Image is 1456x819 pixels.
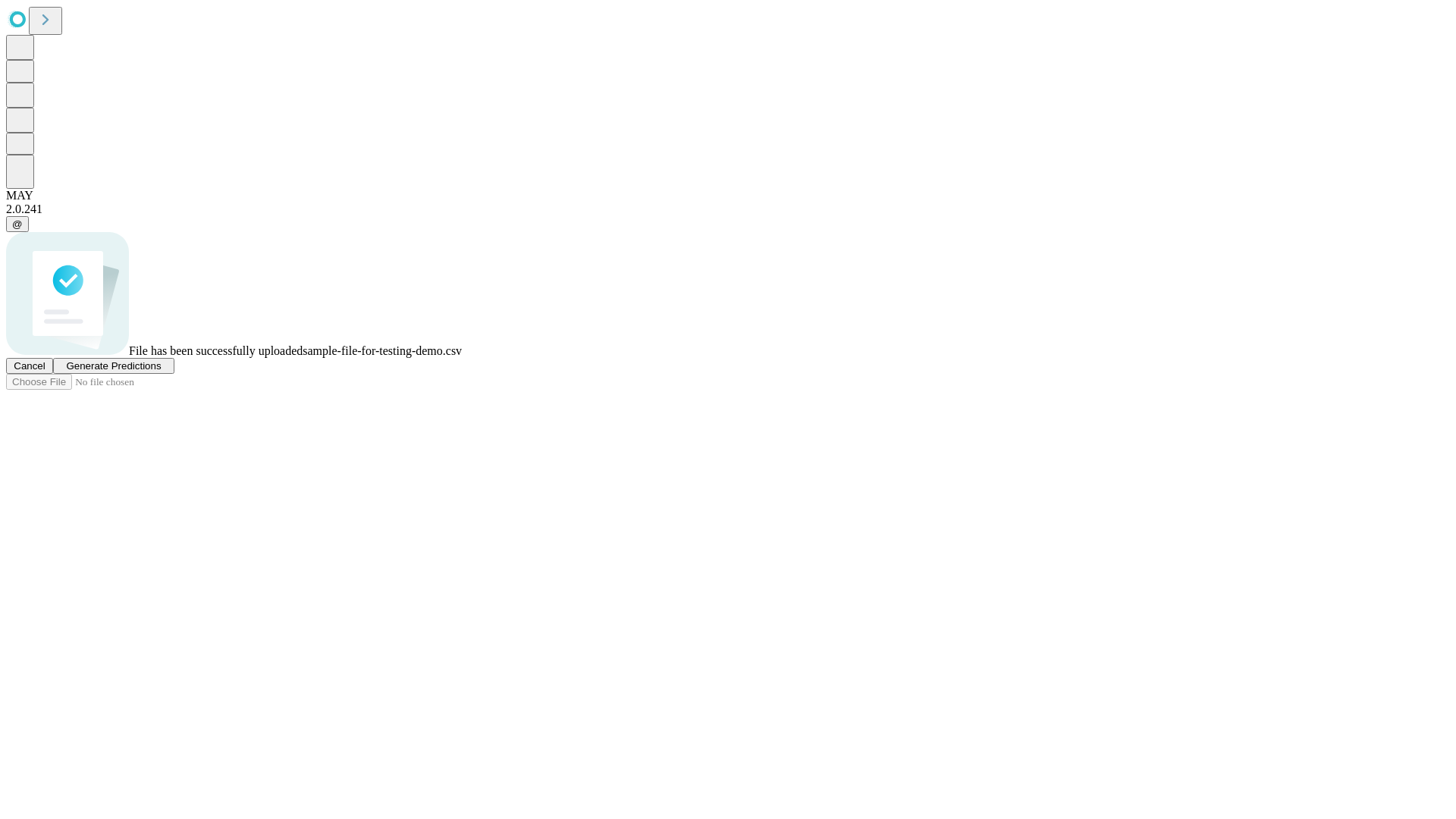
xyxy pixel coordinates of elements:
span: File has been successfully uploaded [129,344,303,357]
span: @ [12,218,23,230]
div: MAY [6,189,1450,202]
div: 2.0.241 [6,202,1450,216]
button: Cancel [6,358,53,374]
span: Cancel [14,360,45,372]
button: @ [6,216,29,232]
span: sample-file-for-testing-demo.csv [303,344,462,357]
button: Generate Predictions [53,358,174,374]
span: Generate Predictions [66,360,161,372]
